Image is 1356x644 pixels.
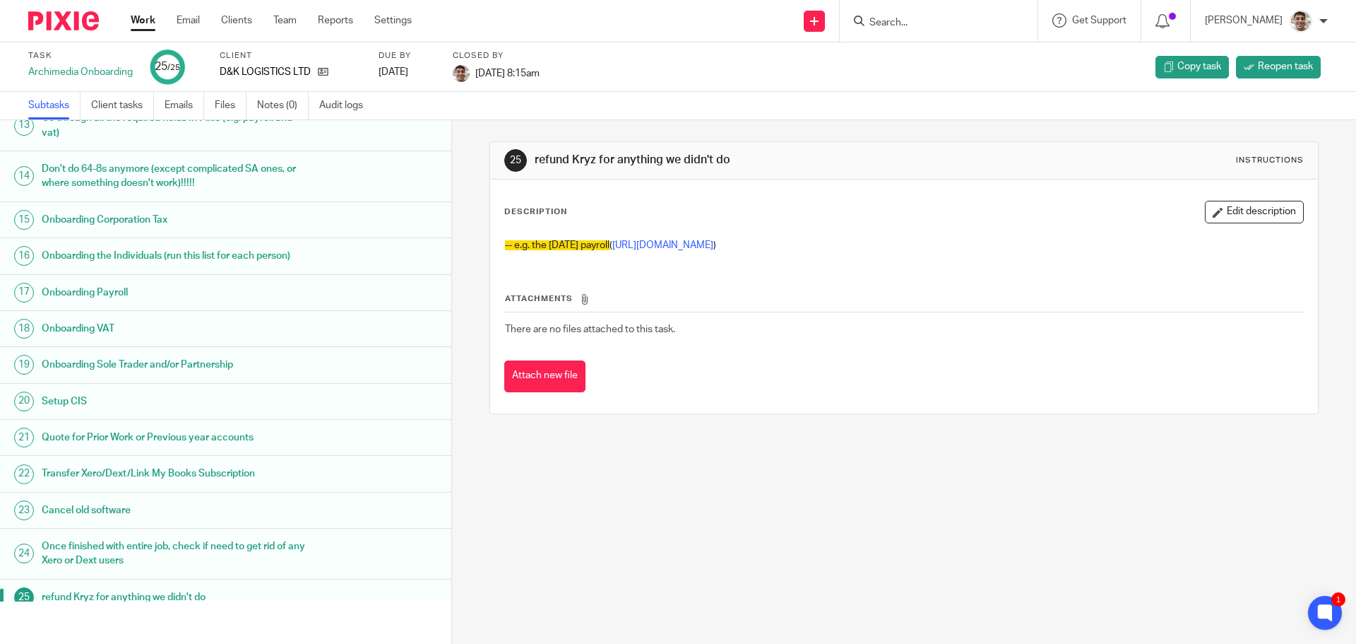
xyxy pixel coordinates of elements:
h1: refund Kryz for anything we didn't do [42,587,306,608]
div: Archimedia Onboarding [28,65,133,79]
a: Clients [221,13,252,28]
span: Reopen task [1258,59,1313,74]
span: -- e.g. the [DATE] payroll [505,240,609,250]
div: 16 [14,246,34,266]
h1: Don't do 64-8s anymore (except complicated SA ones, or where something doesn't work)!!!!! [42,158,306,194]
div: 24 [14,544,34,563]
img: PXL_20240409_141816916.jpg [453,65,470,82]
div: 25 [155,59,180,75]
div: 21 [14,428,34,447]
div: 22 [14,464,34,484]
small: /25 [167,64,180,71]
h1: Go through all the required fields In Pixie (e.g. payroll and vat) [42,107,306,144]
div: 17 [14,283,34,303]
a: [URL][DOMAIN_NAME] [612,240,713,250]
div: 25 [14,587,34,607]
a: Subtasks [28,92,81,119]
div: Instructions [1236,155,1304,166]
div: 25 [504,149,527,172]
span: Get Support [1072,16,1126,25]
h1: Onboarding Sole Trader and/or Partnership [42,354,306,375]
span: There are no files attached to this task. [505,324,675,334]
input: Search [868,17,995,30]
h1: refund Kryz for anything we didn't do [535,153,934,168]
span: Copy task [1177,59,1221,74]
div: 13 [14,116,34,136]
h1: Setup CIS [42,391,306,412]
button: Attach new file [504,361,585,392]
h1: Quote for Prior Work or Previous year accounts [42,427,306,448]
label: Due by [379,50,435,62]
h1: Onboarding Payroll [42,282,306,303]
label: Task [28,50,133,62]
label: Closed by [453,50,540,62]
a: Copy task [1155,56,1229,78]
div: 18 [14,319,34,339]
div: 20 [14,392,34,411]
a: Emails [165,92,204,119]
button: Edit description [1205,201,1304,223]
a: Files [215,92,246,119]
p: D&K LOGISTICS LTD [220,65,311,79]
div: [DATE] [379,65,435,79]
p: [PERSON_NAME] [1205,13,1283,28]
a: Reports [318,13,353,28]
div: 23 [14,500,34,520]
a: Reopen task [1236,56,1321,78]
h1: Onboarding VAT [42,318,306,339]
h1: Onboarding Corporation Tax [42,209,306,230]
div: 15 [14,210,34,230]
span: [DATE] 8:15am [475,68,540,78]
div: 14 [14,166,34,186]
div: 19 [14,355,34,375]
label: Client [220,50,361,62]
img: Pixie [28,11,99,30]
a: Audit logs [319,92,374,119]
h1: Transfer Xero/Dext/Link My Books Subscription [42,463,306,484]
p: Description [504,206,567,218]
p: ( ) [505,238,1302,252]
h1: Onboarding the Individuals (run this list for each person) [42,245,306,267]
a: Work [131,13,155,28]
a: Team [273,13,297,28]
a: Notes (0) [257,92,309,119]
h1: Cancel old software [42,500,306,521]
span: Attachments [505,295,573,303]
div: 1 [1331,592,1345,607]
a: Email [177,13,200,28]
a: Settings [374,13,412,28]
a: Client tasks [91,92,154,119]
img: PXL_20240409_141816916.jpg [1290,10,1312,33]
h1: Once finished with entire job, check if need to get rid of any Xero or Dext users [42,536,306,572]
